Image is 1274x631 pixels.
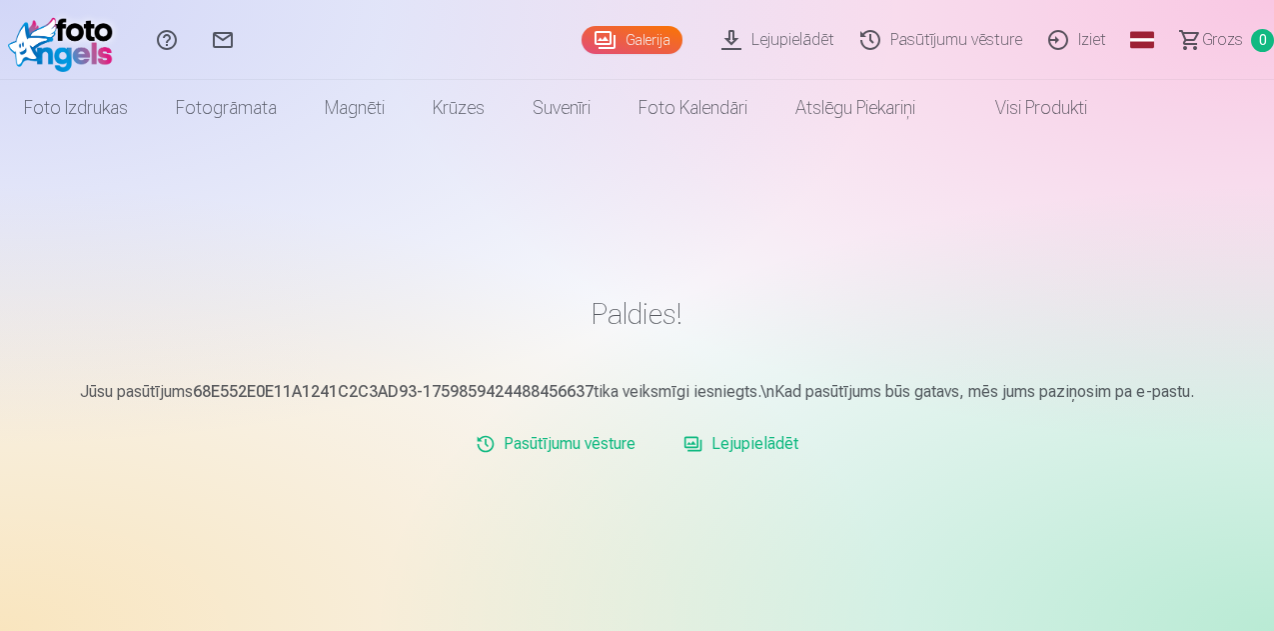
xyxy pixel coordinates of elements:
[675,424,806,464] a: Lejupielādēt
[1202,28,1243,52] span: Grozs
[509,80,615,136] a: Suvenīri
[939,80,1111,136] a: Visi produkti
[54,296,1221,332] h1: Paldies!
[8,8,123,72] img: /fa1
[54,380,1221,404] p: Jūsu pasūtījums tika veiksmīgi iesniegts.\nKad pasūtījums būs gatavs, mēs jums paziņosim pa e-pastu.
[468,424,643,464] a: Pasūtījumu vēsture
[582,26,682,54] a: Galerija
[152,80,301,136] a: Fotogrāmata
[301,80,409,136] a: Magnēti
[771,80,939,136] a: Atslēgu piekariņi
[1251,29,1274,52] span: 0
[193,382,594,401] b: 68E552E0E11A1241C2C3AD93-1759859424488456637
[615,80,771,136] a: Foto kalendāri
[409,80,509,136] a: Krūzes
